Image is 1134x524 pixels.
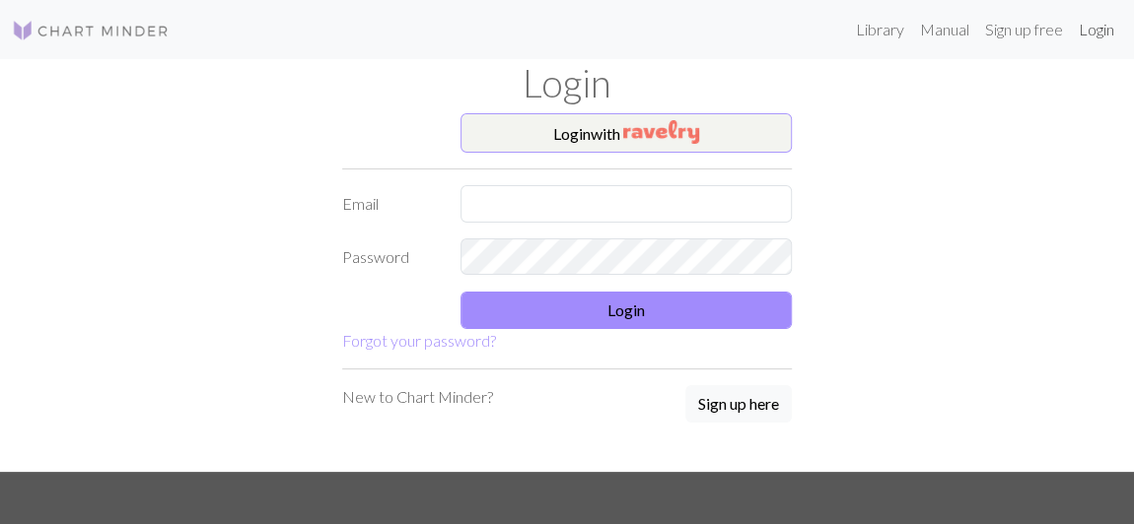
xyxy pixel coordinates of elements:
[685,385,792,425] a: Sign up here
[685,385,792,423] button: Sign up here
[342,331,496,350] a: Forgot your password?
[977,10,1071,49] a: Sign up free
[330,238,449,276] label: Password
[848,10,912,49] a: Library
[1071,10,1122,49] a: Login
[912,10,977,49] a: Manual
[330,185,449,223] label: Email
[94,59,1040,105] h1: Login
[342,385,493,409] p: New to Chart Minder?
[461,113,792,153] button: Loginwith
[12,19,170,42] img: Logo
[461,292,792,329] button: Login
[623,120,699,144] img: Ravelry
